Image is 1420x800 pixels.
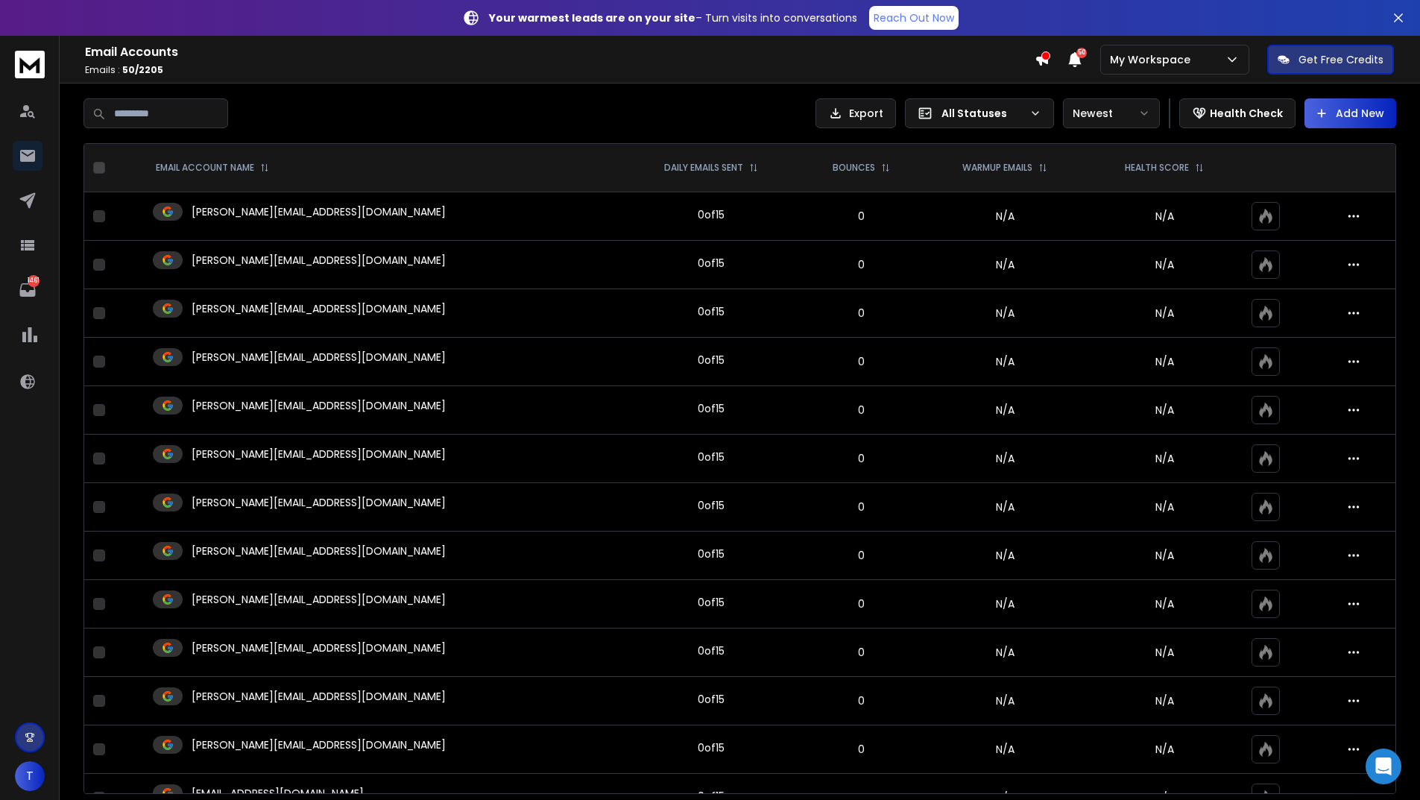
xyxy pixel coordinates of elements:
p: [PERSON_NAME][EMAIL_ADDRESS][DOMAIN_NAME] [192,495,446,510]
p: 0 [809,306,914,321]
p: – Turn visits into conversations [489,10,857,25]
p: 0 [809,500,914,514]
h1: Email Accounts [85,43,1035,61]
p: Emails : [85,64,1035,76]
p: N/A [1096,403,1233,418]
div: 0 of 15 [698,401,725,416]
p: N/A [1096,306,1233,321]
td: N/A [923,289,1087,338]
p: 1461 [28,275,40,287]
p: [PERSON_NAME][EMAIL_ADDRESS][DOMAIN_NAME] [192,689,446,704]
button: Get Free Credits [1267,45,1394,75]
p: N/A [1096,548,1233,563]
p: N/A [1096,742,1233,757]
p: All Statuses [941,106,1023,121]
button: T [15,761,45,791]
p: [PERSON_NAME][EMAIL_ADDRESS][DOMAIN_NAME] [192,447,446,462]
button: Health Check [1179,98,1296,128]
img: logo [15,51,45,78]
p: [PERSON_NAME][EMAIL_ADDRESS][DOMAIN_NAME] [192,592,446,607]
p: N/A [1096,451,1233,466]
button: Newest [1063,98,1160,128]
p: N/A [1096,354,1233,369]
p: 0 [809,209,914,224]
p: [PERSON_NAME][EMAIL_ADDRESS][DOMAIN_NAME] [192,204,446,219]
p: 0 [809,742,914,757]
td: N/A [923,192,1087,241]
div: 0 of 15 [698,498,725,513]
div: 0 of 15 [698,207,725,222]
p: Get Free Credits [1298,52,1383,67]
p: BOUNCES [833,162,875,174]
div: 0 of 15 [698,595,725,610]
p: 0 [809,693,914,708]
p: [PERSON_NAME][EMAIL_ADDRESS][DOMAIN_NAME] [192,253,446,268]
td: N/A [923,483,1087,532]
p: [PERSON_NAME][EMAIL_ADDRESS][DOMAIN_NAME] [192,301,446,316]
p: 0 [809,548,914,563]
p: N/A [1096,257,1233,272]
p: Health Check [1210,106,1283,121]
td: N/A [923,580,1087,629]
td: N/A [923,338,1087,386]
p: My Workspace [1110,52,1196,67]
a: Reach Out Now [869,6,959,30]
p: [PERSON_NAME][EMAIL_ADDRESS][DOMAIN_NAME] [192,544,446,558]
td: N/A [923,241,1087,289]
p: N/A [1096,645,1233,660]
p: 0 [809,403,914,418]
p: N/A [1096,693,1233,708]
td: N/A [923,435,1087,483]
td: N/A [923,725,1087,774]
p: HEALTH SCORE [1125,162,1189,174]
p: [PERSON_NAME][EMAIL_ADDRESS][DOMAIN_NAME] [192,640,446,655]
span: 50 [1076,48,1087,58]
div: 0 of 15 [698,643,725,658]
div: 0 of 15 [698,256,725,271]
span: 50 / 2205 [122,63,163,76]
div: 0 of 15 [698,740,725,755]
div: 0 of 15 [698,450,725,464]
p: 0 [809,596,914,611]
strong: Your warmest leads are on your site [489,10,695,25]
a: 1461 [13,275,42,305]
button: Add New [1304,98,1396,128]
p: N/A [1096,209,1233,224]
p: 0 [809,451,914,466]
p: [PERSON_NAME][EMAIL_ADDRESS][DOMAIN_NAME] [192,737,446,752]
div: EMAIL ACCOUNT NAME [156,162,269,174]
div: 0 of 15 [698,547,725,561]
p: 0 [809,354,914,369]
div: 0 of 15 [698,353,725,368]
td: N/A [923,629,1087,677]
p: Reach Out Now [874,10,954,25]
p: N/A [1096,500,1233,514]
div: 0 of 15 [698,692,725,707]
div: Open Intercom Messenger [1366,749,1401,784]
td: N/A [923,677,1087,725]
td: N/A [923,532,1087,580]
button: Export [815,98,896,128]
p: 0 [809,257,914,272]
p: N/A [1096,596,1233,611]
p: DAILY EMAILS SENT [664,162,743,174]
div: 0 of 15 [698,304,725,319]
p: [PERSON_NAME][EMAIL_ADDRESS][DOMAIN_NAME] [192,398,446,413]
p: WARMUP EMAILS [962,162,1032,174]
p: [PERSON_NAME][EMAIL_ADDRESS][DOMAIN_NAME] [192,350,446,365]
td: N/A [923,386,1087,435]
p: 0 [809,645,914,660]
